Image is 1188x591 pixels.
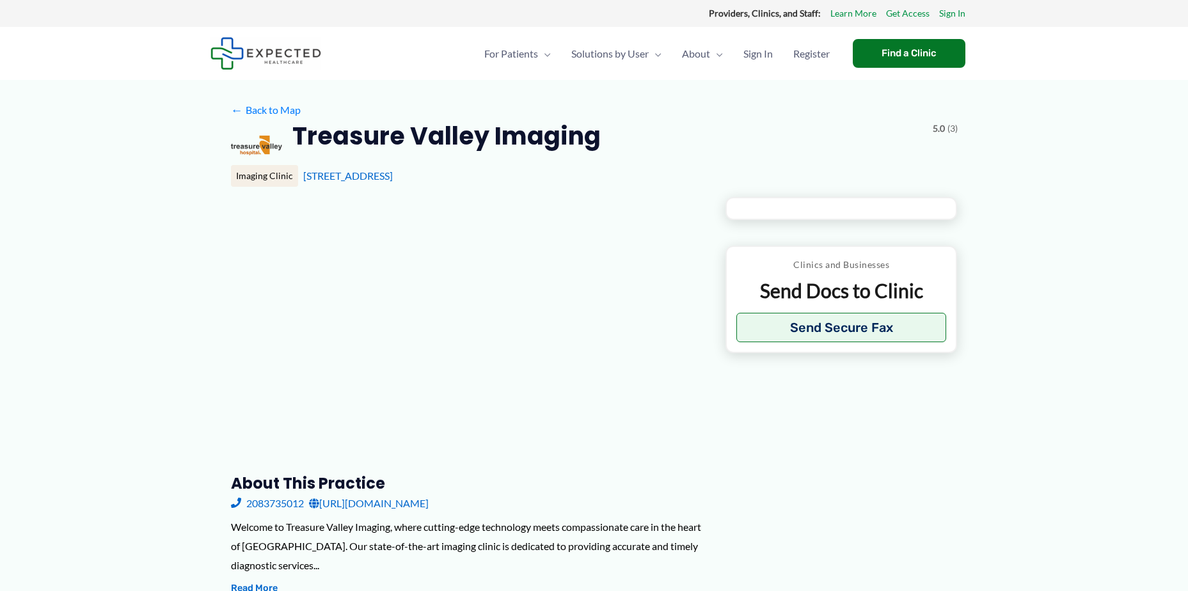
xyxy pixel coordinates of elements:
span: Menu Toggle [538,31,551,76]
span: About [682,31,710,76]
span: (3) [947,120,958,137]
span: For Patients [484,31,538,76]
a: Find a Clinic [853,39,965,68]
strong: Providers, Clinics, and Staff: [709,8,821,19]
span: Solutions by User [571,31,649,76]
span: Sign In [743,31,773,76]
img: Expected Healthcare Logo - side, dark font, small [210,37,321,70]
button: Send Secure Fax [736,313,947,342]
p: Send Docs to Clinic [736,278,947,303]
a: [URL][DOMAIN_NAME] [309,494,429,513]
a: Sign In [733,31,783,76]
p: Clinics and Businesses [736,256,947,273]
a: Learn More [830,5,876,22]
a: Register [783,31,840,76]
h2: Treasure Valley Imaging [292,120,601,152]
span: Menu Toggle [710,31,723,76]
span: ← [231,104,243,116]
a: Sign In [939,5,965,22]
div: Imaging Clinic [231,165,298,187]
span: Register [793,31,830,76]
nav: Primary Site Navigation [474,31,840,76]
h3: About this practice [231,473,705,493]
a: Solutions by UserMenu Toggle [561,31,672,76]
span: 5.0 [933,120,945,137]
a: 2083735012 [231,494,304,513]
span: Menu Toggle [649,31,661,76]
a: Get Access [886,5,930,22]
a: [STREET_ADDRESS] [303,169,393,182]
a: AboutMenu Toggle [672,31,733,76]
div: Welcome to Treasure Valley Imaging, where cutting-edge technology meets compassionate care in the... [231,517,705,574]
a: For PatientsMenu Toggle [474,31,561,76]
a: ←Back to Map [231,100,301,120]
